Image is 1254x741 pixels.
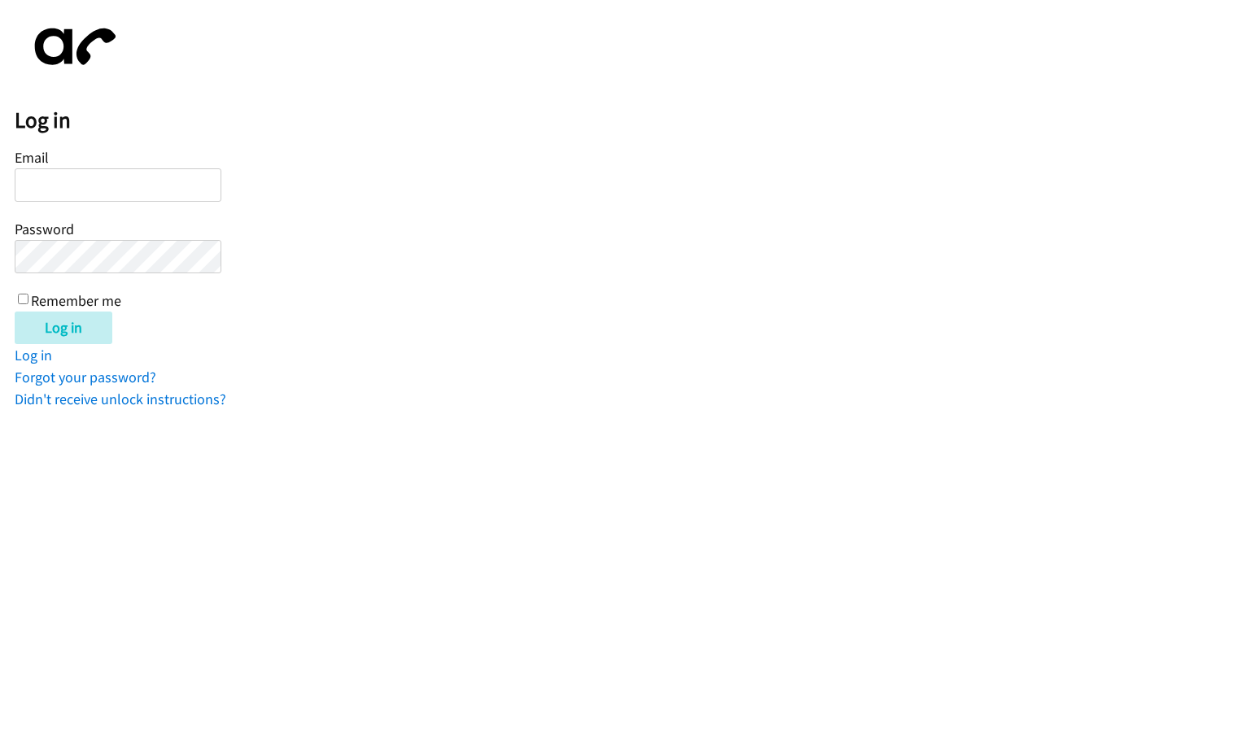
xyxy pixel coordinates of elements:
label: Remember me [31,291,121,310]
a: Log in [15,346,52,364]
a: Didn't receive unlock instructions? [15,390,226,408]
a: Forgot your password? [15,368,156,386]
input: Log in [15,312,112,344]
img: aphone-8a226864a2ddd6a5e75d1ebefc011f4aa8f32683c2d82f3fb0802fe031f96514.svg [15,15,129,79]
label: Email [15,148,49,167]
label: Password [15,220,74,238]
h2: Log in [15,107,1254,134]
